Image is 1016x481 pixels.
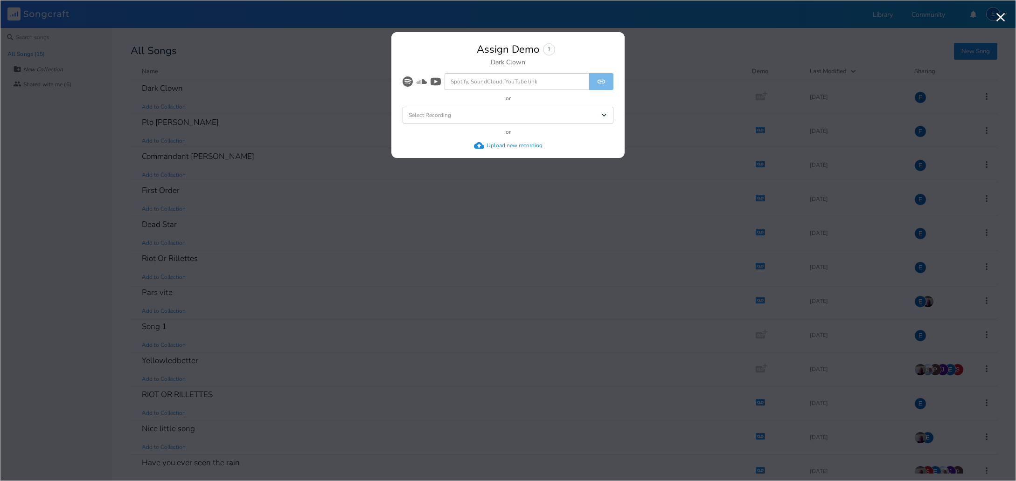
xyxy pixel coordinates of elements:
[409,112,451,118] span: Select Recording
[474,140,543,151] button: Upload new recording
[477,44,539,55] div: Assign Demo
[491,59,525,66] div: Dark Clown
[506,129,511,135] div: or
[487,142,543,149] div: Upload new recording
[589,73,613,90] button: Link Demo
[506,96,511,101] div: or
[445,73,589,90] input: Spotify, SoundCloud, YouTube link
[543,43,555,55] div: ?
